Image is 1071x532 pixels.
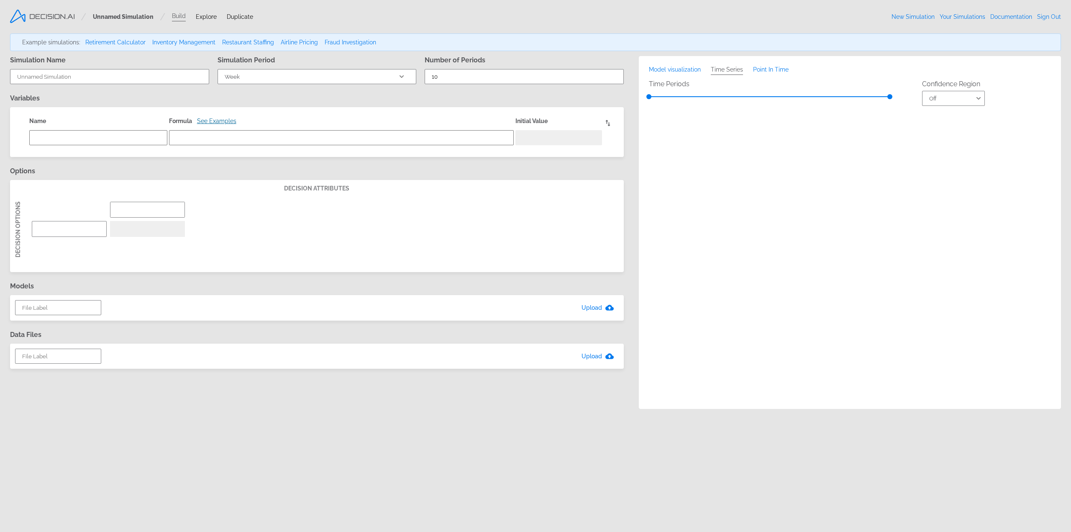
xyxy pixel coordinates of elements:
[940,13,985,20] a: Your Simulations
[582,303,612,313] span: Upload
[284,185,349,192] span: decision attributes
[93,13,154,20] span: Unnamed Simulation
[649,81,890,91] label: Time Periods
[575,300,619,316] button: Upload
[227,13,253,20] span: Duplicate
[15,300,101,315] input: File Label
[281,39,318,46] a: Airline Pricing
[169,118,514,124] p: Formula
[10,94,624,102] h3: Variables
[197,118,236,124] button: See Examples
[515,118,602,124] p: Initial Value
[218,56,275,64] h3: Simulation Period
[922,81,985,91] label: Confidence Region
[15,201,21,257] span: decision Options
[10,331,624,339] h3: Data Files
[649,66,701,73] span: Model visualization
[222,39,274,46] a: Restaurant Staffing
[582,351,612,362] span: Upload
[29,118,167,124] p: Name
[425,56,485,64] h3: Number of Periods
[196,13,217,20] span: Explore
[10,282,624,290] h3: Models
[892,13,935,20] a: New Simulation
[711,66,743,75] span: Time Series
[325,39,376,46] a: Fraud Investigation
[172,13,186,21] a: Build
[10,69,209,84] input: Unnamed Simulation
[15,349,101,364] input: File Label
[85,39,146,46] a: Retirement Calculator
[753,66,789,73] span: Point In Time
[990,13,1032,20] a: Documentation
[152,39,215,46] a: Inventory Management
[10,56,66,64] h3: Simulation Name
[10,10,74,23] img: logo
[22,39,80,46] span: Example simulations:
[1037,13,1061,20] a: Sign Out
[10,167,624,175] h3: Options
[575,349,619,364] button: Upload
